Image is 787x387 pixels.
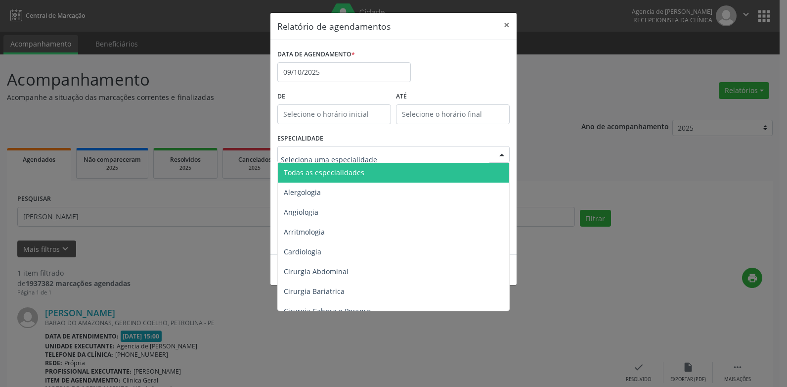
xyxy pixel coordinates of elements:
label: De [277,89,391,104]
span: Todas as especialidades [284,168,364,177]
h5: Relatório de agendamentos [277,20,391,33]
input: Selecione o horário inicial [277,104,391,124]
span: Alergologia [284,188,321,197]
input: Seleciona uma especialidade [281,149,489,169]
span: Arritmologia [284,227,325,237]
label: DATA DE AGENDAMENTO [277,47,355,62]
span: Cirurgia Abdominal [284,267,349,276]
span: Angiologia [284,207,318,217]
span: Cirurgia Cabeça e Pescoço [284,306,371,316]
span: Cardiologia [284,247,321,256]
input: Selecione uma data ou intervalo [277,62,411,82]
label: ATÉ [396,89,510,104]
input: Selecione o horário final [396,104,510,124]
label: ESPECIALIDADE [277,131,323,146]
button: Close [497,13,517,37]
span: Cirurgia Bariatrica [284,287,345,296]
